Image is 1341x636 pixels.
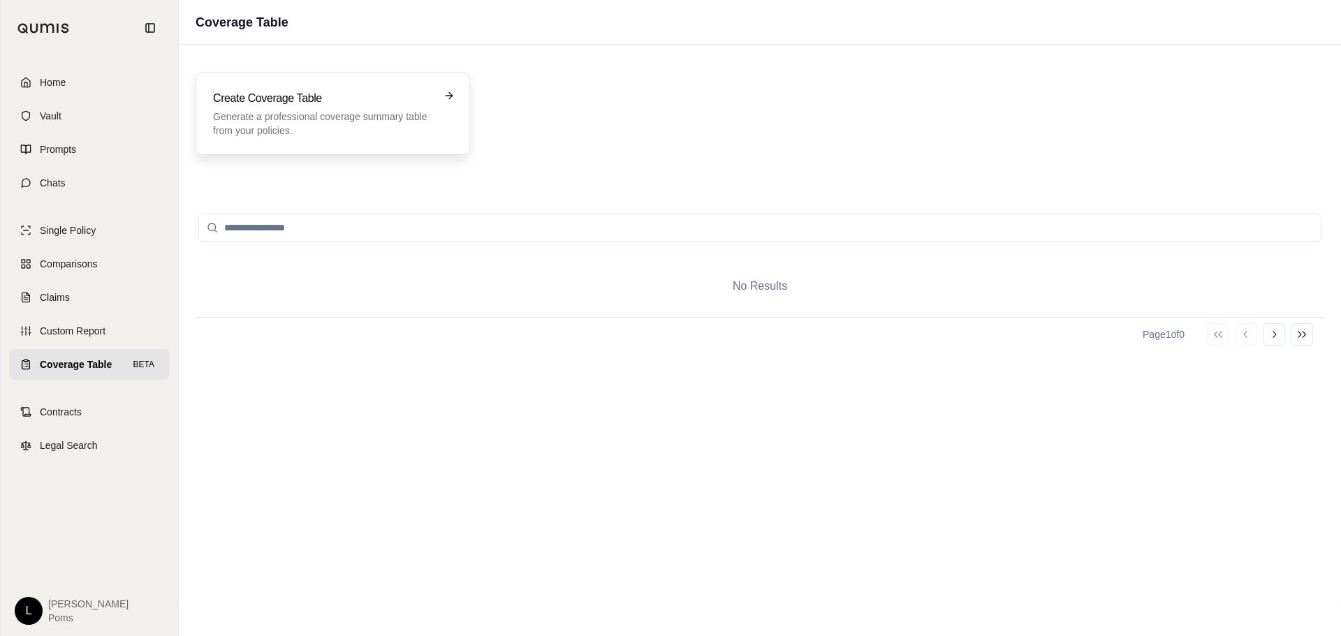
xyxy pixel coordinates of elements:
a: Claims [9,282,170,313]
span: Prompts [40,142,76,156]
img: Qumis Logo [17,23,70,34]
span: Comparisons [40,257,97,271]
a: Comparisons [9,249,170,279]
a: Home [9,67,170,98]
span: Home [40,75,66,89]
span: Legal Search [40,438,98,452]
span: Chats [40,176,66,190]
div: No Results [196,256,1324,317]
h1: Coverage Table [196,13,288,32]
a: Coverage TableBETA [9,349,170,380]
span: Single Policy [40,223,96,237]
span: [PERSON_NAME] [48,597,129,611]
a: Single Policy [9,215,170,246]
a: Legal Search [9,430,170,461]
span: Poms [48,611,129,625]
div: Page 1 of 0 [1143,327,1185,341]
div: L [15,597,43,625]
h3: Create Coverage Table [213,90,432,107]
span: Custom Report [40,324,105,338]
a: Custom Report [9,316,170,346]
span: BETA [129,357,159,371]
button: Collapse sidebar [139,17,161,39]
a: Contracts [9,397,170,427]
p: Generate a professional coverage summary table from your policies. [213,110,432,138]
span: Coverage Table [40,357,112,371]
a: Vault [9,101,170,131]
a: Prompts [9,134,170,165]
span: Contracts [40,405,82,419]
span: Claims [40,290,70,304]
span: Vault [40,109,61,123]
a: Chats [9,168,170,198]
